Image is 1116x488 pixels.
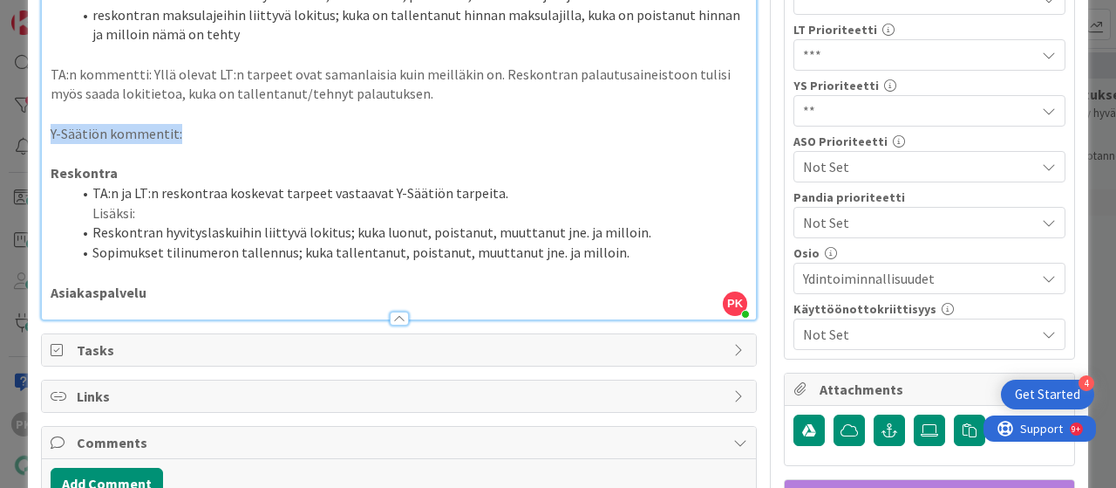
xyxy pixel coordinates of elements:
span: Not Set [803,324,1035,345]
span: Comments [77,432,725,453]
li: Sopimukset tilinumeron tallennus; kuka tallentanut, poistanut, muuttanut jne. ja milloin. [71,243,747,263]
span: Links [77,386,725,407]
div: Open Get Started checklist, remaining modules: 4 [1001,380,1094,409]
strong: Asiakaspalvelu [51,284,146,301]
p: Lisäksi: [51,203,747,223]
p: Y-Säätiön kommentit: [51,124,747,144]
span: Attachments [820,379,1043,400]
span: Not Set [803,210,1026,235]
div: Käyttöönottokriittisyys [793,303,1065,315]
strong: Reskontra [51,164,118,182]
span: Not Set [803,155,1026,179]
div: Osio [793,247,1065,259]
div: ASO Prioriteetti [793,135,1065,148]
li: reskontran maksulajeihin liittyvä lokitus; kuka on tallentanut hinnan maksulajilla, kuka on poist... [71,5,747,45]
span: Ydintoiminnallisuudet [803,268,1035,289]
div: 9+ [88,7,97,21]
span: Support [37,3,79,24]
span: PK [723,292,747,316]
li: Reskontran hyvityslaskuihin liittyvä lokitus; kuka luonut, poistanut, muuttanut jne. ja milloin. [71,223,747,243]
p: TA:n kommentti: Yllä olevat LT:n tarpeet ovat samanlaisia kuin meilläkin on. Reskontran palautusa... [51,65,747,104]
span: Tasks [77,340,725,361]
div: YS Prioriteetti [793,79,1065,92]
div: Pandia prioriteetti [793,191,1065,203]
div: Get Started [1015,386,1080,403]
li: TA:n ja LT:n reskontraa koskevat tarpeet vastaavat Y-Säätiön tarpeita. [71,183,747,203]
div: LT Prioriteetti [793,24,1065,36]
div: 4 [1079,375,1094,391]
